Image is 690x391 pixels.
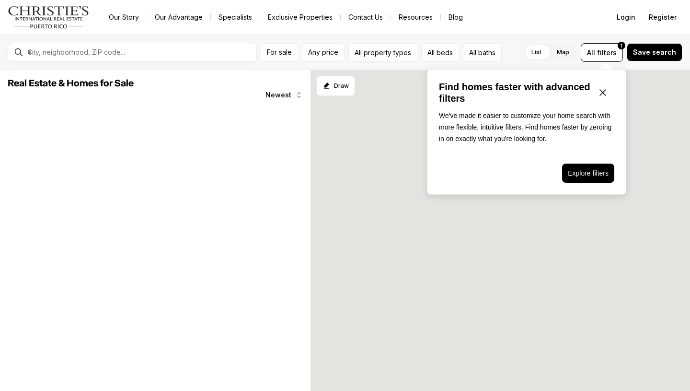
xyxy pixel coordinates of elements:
[621,42,622,49] span: 1
[649,13,677,21] span: Register
[101,11,147,24] a: Our Story
[267,48,292,56] span: For sale
[211,11,260,24] a: Specialists
[421,43,459,62] button: All beds
[260,85,309,105] button: Newest
[627,43,682,61] button: Save search
[265,91,291,99] span: Newest
[524,44,549,61] label: List
[617,13,635,21] span: Login
[316,76,355,96] button: Start drawing
[581,43,623,62] button: Allfilters1
[587,47,595,58] span: All
[439,81,591,104] p: Find homes faster with advanced filters
[348,43,417,62] button: All property types
[441,11,471,24] a: Blog
[597,47,617,58] span: filters
[302,43,345,62] button: Any price
[611,8,641,27] button: Login
[463,43,502,62] button: All baths
[260,11,340,24] a: Exclusive Properties
[341,11,391,24] button: Contact Us
[147,11,210,24] a: Our Advantage
[391,11,440,24] a: Resources
[549,44,577,61] label: Map
[643,8,682,27] button: Register
[633,48,676,56] span: Save search
[439,110,614,144] p: We've made it easier to customize your home search with more flexible, intuitive filters. Find ho...
[8,6,90,29] img: logo
[8,79,134,88] span: Real Estate & Homes for Sale
[591,81,614,104] button: Close popover
[562,164,614,183] button: Explore filters
[261,43,298,62] button: For sale
[308,48,338,56] span: Any price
